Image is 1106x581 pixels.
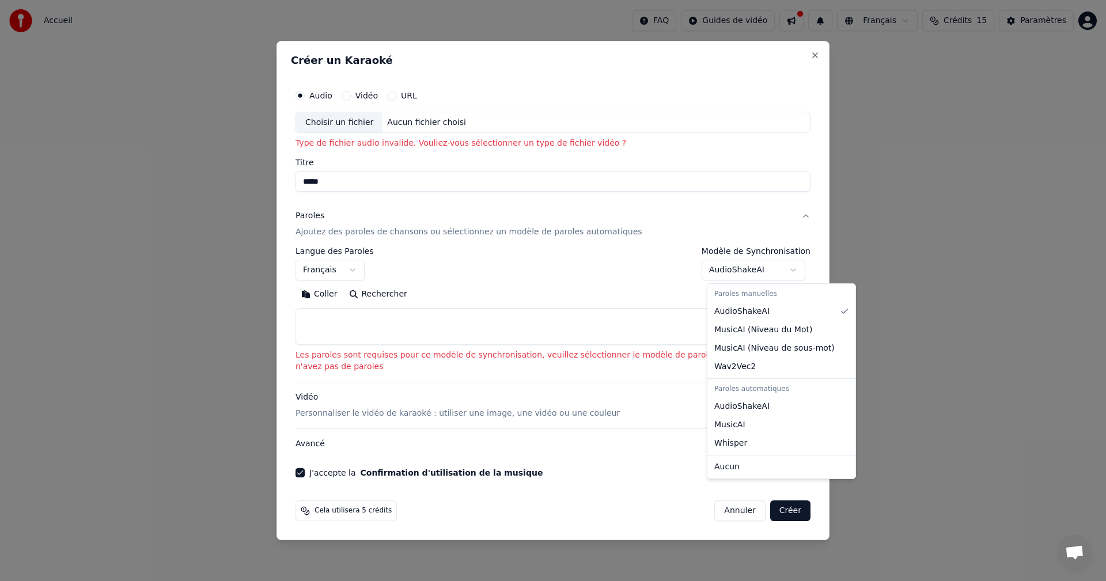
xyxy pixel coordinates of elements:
div: Paroles automatiques [710,381,853,397]
span: AudioShakeAI [714,306,770,317]
span: Wav2Vec2 [714,361,756,373]
span: MusicAI ( Niveau du Mot ) [714,324,812,336]
span: MusicAI [714,419,745,431]
span: MusicAI ( Niveau de sous-mot ) [714,343,835,354]
div: Paroles manuelles [710,286,853,302]
span: AudioShakeAI [714,401,770,412]
span: Aucun [714,461,740,473]
span: Whisper [714,438,747,449]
